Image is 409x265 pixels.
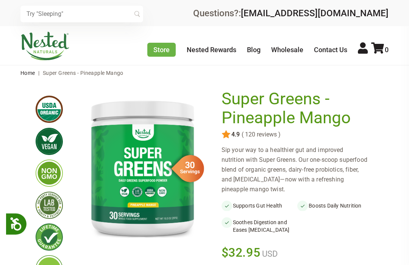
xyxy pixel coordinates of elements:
[75,90,210,245] img: Super Greens - Pineapple Mango
[187,46,236,54] a: Nested Rewards
[260,249,278,259] span: USD
[147,43,176,57] a: Store
[36,128,63,155] img: vegan
[36,160,63,187] img: gmofree
[36,192,63,219] img: thirdpartytested
[222,217,298,235] li: Soothes Digestion and Eases [MEDICAL_DATA]
[20,6,143,22] input: Try "Sleeping"
[193,9,389,18] div: Questions?:
[43,70,123,76] span: Super Greens - Pineapple Mango
[166,152,204,185] img: sg-servings-30.png
[271,46,303,54] a: Wholesale
[247,46,261,54] a: Blog
[385,46,389,54] span: 0
[36,223,63,251] img: lifetimeguarantee
[222,244,261,261] span: $32.95
[36,96,63,123] img: usdaorganic
[36,70,41,76] span: |
[371,46,389,54] a: 0
[231,131,240,138] span: 4.9
[222,130,231,139] img: star.svg
[222,90,370,127] h1: Super Greens - Pineapple Mango
[297,200,373,211] li: Boosts Daily Nutrition
[20,70,35,76] a: Home
[314,46,347,54] a: Contact Us
[241,8,389,19] a: [EMAIL_ADDRESS][DOMAIN_NAME]
[20,65,389,81] nav: breadcrumbs
[20,32,70,60] img: Nested Naturals
[222,145,373,194] div: Sip your way to a healthier gut and improved nutrition with Super Greens. Our one-scoop superfood...
[240,131,281,138] span: ( 120 reviews )
[222,200,298,211] li: Supports Gut Health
